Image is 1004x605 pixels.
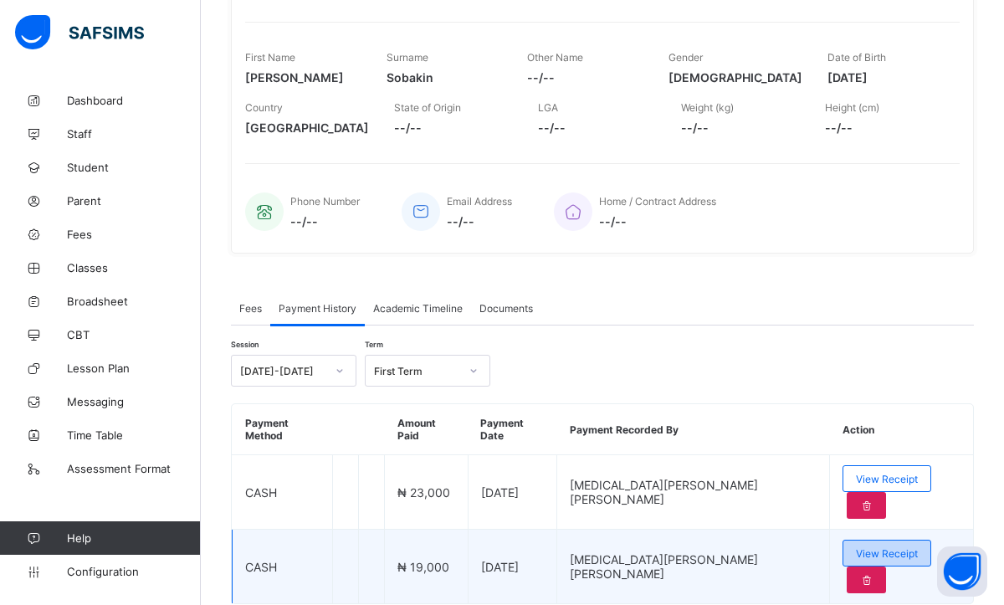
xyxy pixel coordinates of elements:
span: --/-- [447,214,512,228]
span: State of Origin [394,101,461,114]
span: [PERSON_NAME] [245,70,361,85]
span: Fees [239,302,262,315]
span: Fees [67,228,201,241]
th: Payment Method [233,404,333,455]
span: Gender [668,51,703,64]
th: Amount Paid [385,404,469,455]
span: --/-- [681,120,800,135]
span: Surname [387,51,428,64]
span: Parent [67,194,201,208]
span: Other Name [527,51,583,64]
span: View Receipt [856,473,918,485]
span: Documents [479,302,533,315]
span: Term [365,340,383,349]
div: [DATE]-[DATE] [240,365,325,377]
th: Payment Date [468,404,557,455]
button: Open asap [937,546,987,597]
span: [DATE] [827,70,944,85]
span: LGA [538,101,558,114]
span: Assessment Format [67,462,201,475]
span: Home / Contract Address [599,195,716,208]
div: First Term [374,365,459,377]
span: CBT [67,328,201,341]
span: CASH [245,560,277,574]
span: --/-- [290,214,360,228]
span: --/-- [599,214,716,228]
span: Classes [67,261,201,274]
span: Configuration [67,565,200,578]
span: Session [231,340,259,349]
span: Phone Number [290,195,360,208]
span: Weight (kg) [681,101,734,114]
img: safsims [15,15,144,50]
span: Student [67,161,201,174]
span: Staff [67,127,201,141]
span: Dashboard [67,94,201,107]
span: Time Table [67,428,201,442]
span: Email Address [447,195,512,208]
span: View Receipt [856,547,918,560]
span: --/-- [825,120,944,135]
span: Country [245,101,283,114]
span: [DEMOGRAPHIC_DATA] [668,70,802,85]
span: [MEDICAL_DATA][PERSON_NAME] [PERSON_NAME] [570,478,758,506]
span: Help [67,531,200,545]
span: ₦ 23,000 [397,485,450,500]
span: Messaging [67,395,201,408]
th: Payment Recorded By [557,404,830,455]
span: Date of Birth [827,51,886,64]
span: Lesson Plan [67,361,201,375]
span: [DATE] [481,485,519,500]
th: Action [830,404,973,455]
span: ₦ 19,000 [397,560,449,574]
span: Sobakin [387,70,503,85]
span: --/-- [538,120,657,135]
span: Payment History [279,302,356,315]
span: Height (cm) [825,101,879,114]
span: [GEOGRAPHIC_DATA] [245,120,369,135]
span: [MEDICAL_DATA][PERSON_NAME] [PERSON_NAME] [570,552,758,581]
span: Broadsheet [67,295,201,308]
span: CASH [245,485,277,500]
span: First Name [245,51,295,64]
span: --/-- [394,120,513,135]
span: --/-- [527,70,643,85]
span: Academic Timeline [373,302,463,315]
span: [DATE] [481,560,519,574]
